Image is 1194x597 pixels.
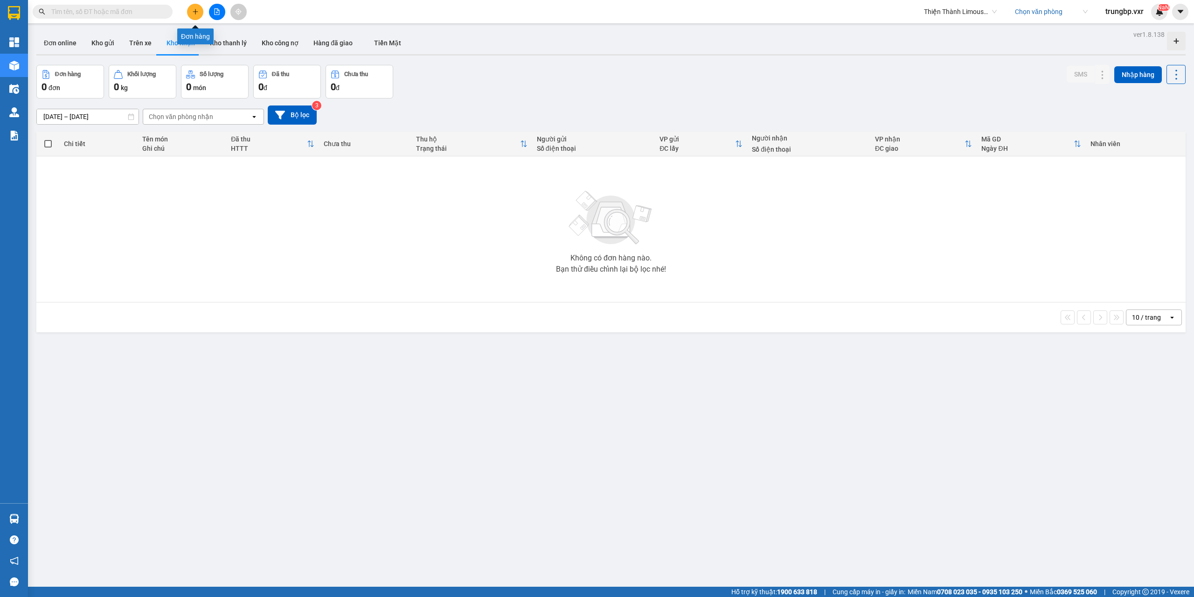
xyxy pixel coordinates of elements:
[226,132,319,156] th: Toggle SortBy
[36,65,104,98] button: Đơn hàng0đơn
[231,145,306,152] div: HTTT
[564,185,658,251] img: svg+xml;base64,PHN2ZyBjbGFzcz0ibGlzdC1wbHVnX19zdmciIHhtbG5zPSJodHRwOi8vd3d3LnczLm9yZy8yMDAwL3N2Zy...
[1168,314,1176,321] svg: open
[537,135,651,143] div: Người gửi
[149,112,213,121] div: Chọn văn phòng nhận
[833,587,905,597] span: Cung cấp máy in - giấy in:
[9,131,19,140] img: solution-icon
[326,65,393,98] button: Chưa thu0đ
[230,4,247,20] button: aim
[9,37,19,47] img: dashboard-icon
[336,84,340,91] span: đ
[1030,587,1097,597] span: Miền Bắc
[264,84,267,91] span: đ
[908,587,1022,597] span: Miền Nam
[416,135,520,143] div: Thu hộ
[1133,29,1165,40] div: ver 1.8.138
[344,71,368,77] div: Chưa thu
[37,109,139,124] input: Select a date range.
[1057,588,1097,596] strong: 0369 525 060
[659,145,735,152] div: ĐC lấy
[1155,7,1164,16] img: icon-new-feature
[977,132,1086,156] th: Toggle SortBy
[64,140,133,147] div: Chi tiết
[214,8,220,15] span: file-add
[10,556,19,565] span: notification
[1176,7,1185,16] span: caret-down
[1104,587,1105,597] span: |
[55,71,81,77] div: Đơn hàng
[659,135,735,143] div: VP gửi
[9,61,19,70] img: warehouse-icon
[8,6,20,20] img: logo-vxr
[268,105,317,125] button: Bộ lọc
[9,514,19,524] img: warehouse-icon
[253,65,321,98] button: Đã thu0đ
[924,5,997,19] span: Thiện Thành Limousine
[272,71,289,77] div: Đã thu
[202,32,254,54] button: Kho thanh lý
[556,266,666,273] div: Bạn thử điều chỉnh lại bộ lọc nhé!
[312,101,321,110] sup: 3
[9,107,19,117] img: warehouse-icon
[122,32,159,54] button: Trên xe
[981,135,1074,143] div: Mã GD
[159,32,202,54] button: Kho nhận
[875,135,965,143] div: VP nhận
[186,81,191,92] span: 0
[777,588,817,596] strong: 1900 633 818
[411,132,532,156] th: Toggle SortBy
[824,587,826,597] span: |
[374,39,401,47] span: Tiền Mặt
[231,135,306,143] div: Đã thu
[306,32,360,54] button: Hàng đã giao
[42,81,47,92] span: 0
[1158,4,1169,11] sup: NaN
[1142,589,1149,595] span: copyright
[258,81,264,92] span: 0
[752,146,866,153] div: Số điện thoại
[39,8,45,15] span: search
[655,132,747,156] th: Toggle SortBy
[9,84,19,94] img: warehouse-icon
[570,254,652,262] div: Không có đơn hàng nào.
[250,113,258,120] svg: open
[84,32,122,54] button: Kho gửi
[36,32,84,54] button: Đơn online
[10,577,19,586] span: message
[1090,140,1180,147] div: Nhân viên
[49,84,60,91] span: đơn
[1132,313,1161,322] div: 10 / trang
[127,71,156,77] div: Khối lượng
[1025,590,1027,594] span: ⚪️
[1067,66,1095,83] button: SMS
[937,588,1022,596] strong: 0708 023 035 - 0935 103 250
[331,81,336,92] span: 0
[209,4,225,20] button: file-add
[324,140,407,147] div: Chưa thu
[109,65,176,98] button: Khối lượng0kg
[114,81,119,92] span: 0
[10,535,19,544] span: question-circle
[981,145,1074,152] div: Ngày ĐH
[181,65,249,98] button: Số lượng0món
[870,132,977,156] th: Toggle SortBy
[51,7,161,17] input: Tìm tên, số ĐT hoặc mã đơn
[192,8,199,15] span: plus
[235,8,242,15] span: aim
[731,587,817,597] span: Hỗ trợ kỹ thuật:
[537,145,651,152] div: Số điện thoại
[142,145,222,152] div: Ghi chú
[752,134,866,142] div: Người nhận
[875,145,965,152] div: ĐC giao
[254,32,306,54] button: Kho công nợ
[121,84,128,91] span: kg
[1098,6,1151,17] span: trungbp.vxr
[187,4,203,20] button: plus
[1114,66,1162,83] button: Nhập hàng
[1172,4,1188,20] button: caret-down
[193,84,206,91] span: món
[200,71,223,77] div: Số lượng
[416,145,520,152] div: Trạng thái
[142,135,222,143] div: Tên món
